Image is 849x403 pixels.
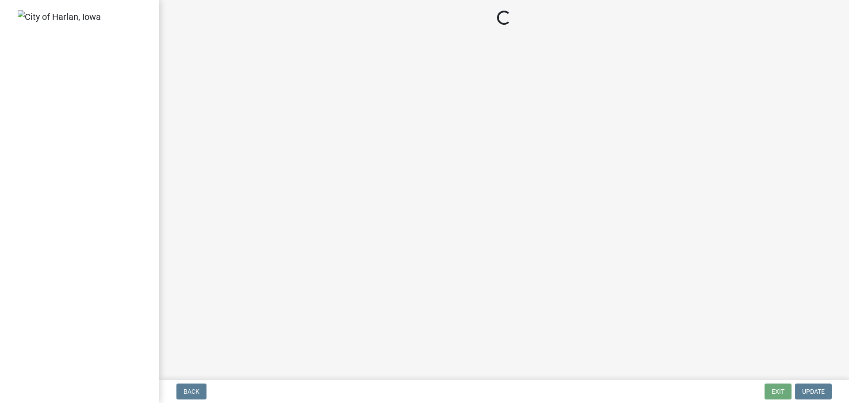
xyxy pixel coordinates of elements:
[184,388,199,395] span: Back
[765,384,792,399] button: Exit
[795,384,832,399] button: Update
[18,10,101,23] img: City of Harlan, Iowa
[176,384,207,399] button: Back
[802,388,825,395] span: Update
